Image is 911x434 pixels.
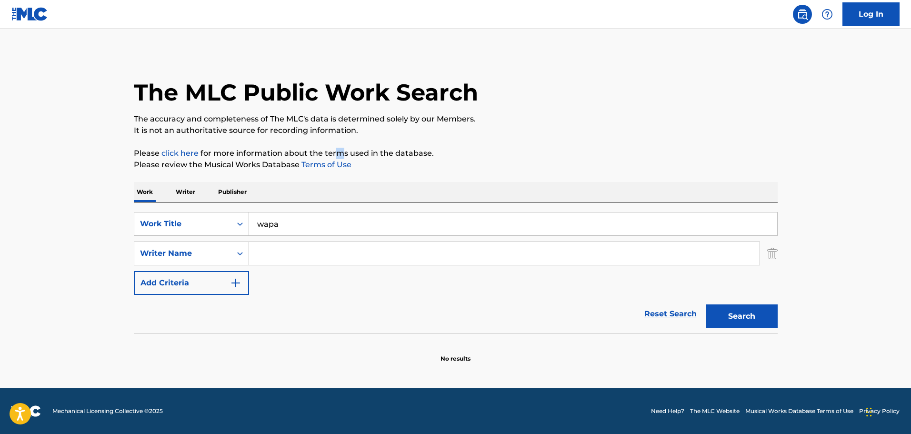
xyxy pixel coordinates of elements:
img: logo [11,405,41,417]
button: Search [706,304,778,328]
p: It is not an authoritative source for recording information. [134,125,778,136]
a: The MLC Website [690,407,740,415]
p: Writer [173,182,198,202]
form: Search Form [134,212,778,333]
p: The accuracy and completeness of The MLC's data is determined solely by our Members. [134,113,778,125]
span: Mechanical Licensing Collective © 2025 [52,407,163,415]
img: search [797,9,808,20]
button: Add Criteria [134,271,249,295]
a: Privacy Policy [859,407,900,415]
a: Terms of Use [300,160,351,169]
a: Public Search [793,5,812,24]
img: help [821,9,833,20]
p: Please for more information about the terms used in the database. [134,148,778,159]
div: Work Title [140,218,226,230]
img: Delete Criterion [767,242,778,265]
a: Log In [842,2,900,26]
p: No results [440,343,471,363]
div: Writer Name [140,248,226,259]
div: Drag [866,398,872,426]
div: Help [818,5,837,24]
img: MLC Logo [11,7,48,21]
p: Please review the Musical Works Database [134,159,778,171]
a: Need Help? [651,407,684,415]
p: Publisher [215,182,250,202]
a: Musical Works Database Terms of Use [745,407,853,415]
img: 9d2ae6d4665cec9f34b9.svg [230,277,241,289]
a: Reset Search [640,303,701,324]
h1: The MLC Public Work Search [134,78,478,107]
p: Work [134,182,156,202]
iframe: Chat Widget [863,388,911,434]
a: click here [161,149,199,158]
